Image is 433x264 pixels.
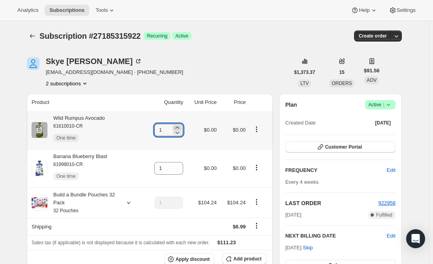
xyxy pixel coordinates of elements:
h2: NEXT BILLING DATE [285,232,387,240]
div: Skye [PERSON_NAME] [46,57,142,65]
button: 922958 [379,199,396,207]
th: Price [219,94,248,111]
img: product img [32,122,47,138]
button: Shipping actions [250,221,263,230]
button: Product actions [250,198,263,206]
span: $104.24 [198,200,217,206]
span: ORDERS [332,81,352,86]
a: 922958 [379,200,396,206]
span: 15 [339,69,344,75]
span: Active [175,33,188,39]
span: $0.00 [204,127,217,133]
small: 61610010-CR [53,123,83,129]
span: | [383,102,384,108]
span: Skip [303,244,313,252]
button: 15 [334,67,349,78]
button: Edit [387,232,396,240]
button: Subscriptions [45,5,89,16]
span: Sales tax (if applicable) is not displayed because it is calculated with each new order. [32,240,210,245]
span: Created Date [285,119,316,127]
span: [EMAIL_ADDRESS][DOMAIN_NAME] · [PHONE_NUMBER] [46,68,183,76]
span: $111.23 [217,239,236,245]
span: One time [56,173,76,179]
div: Banana Blueberry Blast [47,153,107,184]
span: Help [359,7,369,13]
span: $0.00 [204,165,217,171]
button: Settings [384,5,420,16]
button: Skip [298,241,317,254]
span: Recurring [147,33,167,39]
button: Subscriptions [27,30,38,41]
span: $0.00 [233,127,246,133]
h2: Plan [285,101,297,109]
span: One time [56,135,76,141]
div: Build a Bundle Pouches 32 Pack [47,191,118,215]
span: LTV [300,81,309,86]
th: Product [27,94,144,111]
button: Product actions [250,163,263,172]
span: Every 4 weeks [285,179,319,185]
span: Subscription #27185315922 [39,32,141,40]
button: Edit [382,164,400,177]
button: Analytics [13,5,43,16]
h2: LAST ORDER [285,199,379,207]
span: Active [368,101,392,109]
small: 32 Pouches [53,208,78,213]
button: Customer Portal [285,141,396,153]
span: Add product [233,256,261,262]
span: $6.99 [233,224,246,230]
button: Tools [91,5,120,16]
div: Wild Rumpus Avocado [47,114,105,146]
th: Quantity [144,94,186,111]
span: Edit [387,166,396,174]
span: [DATE] [285,211,302,219]
span: $104.24 [227,200,246,206]
span: [DATE] [375,120,391,126]
span: Create order [359,33,387,39]
button: $1,373.37 [289,67,320,78]
span: [DATE] · [285,245,313,251]
span: $91.56 [364,67,380,75]
div: Open Intercom Messenger [406,229,425,248]
span: Skye Cohen [27,57,39,70]
button: Product actions [250,125,263,134]
span: Analytics [17,7,38,13]
button: Product actions [46,79,89,87]
button: Help [346,5,382,16]
img: product img [32,160,47,176]
th: Unit Price [186,94,219,111]
span: $0.00 [233,165,246,171]
span: Apply discount [176,256,210,262]
span: $1,373.37 [294,69,315,75]
span: Tools [96,7,108,13]
span: Fulfilled [376,212,392,218]
button: Create order [354,30,392,41]
span: AOV [367,77,377,83]
span: Settings [397,7,416,13]
small: 61998010-CR [53,162,83,167]
h2: FREQUENCY [285,166,387,174]
th: Shipping [27,218,144,235]
button: [DATE] [370,117,396,128]
span: Customer Portal [325,144,362,150]
span: Subscriptions [49,7,84,13]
